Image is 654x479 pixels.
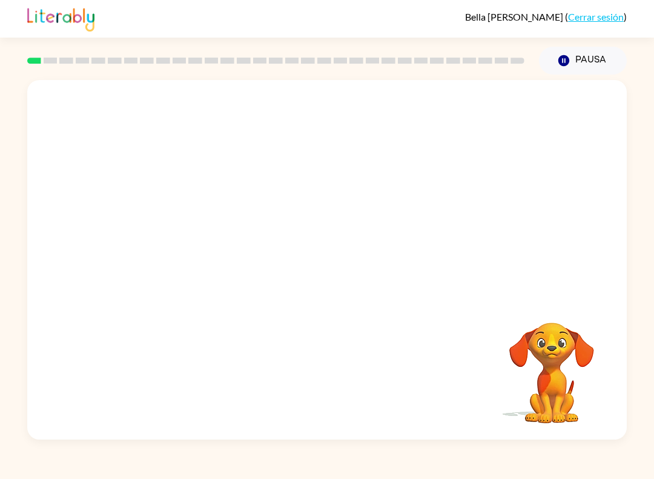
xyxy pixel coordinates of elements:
[568,11,624,22] a: Cerrar sesión
[539,47,627,75] button: Pausa
[465,11,627,22] div: ( )
[491,304,612,425] video: Tu navegador debe admitir la reproducción de archivos .mp4 para usar Literably. Intenta usar otro...
[465,11,565,22] span: Bella [PERSON_NAME]
[27,5,94,32] img: Literably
